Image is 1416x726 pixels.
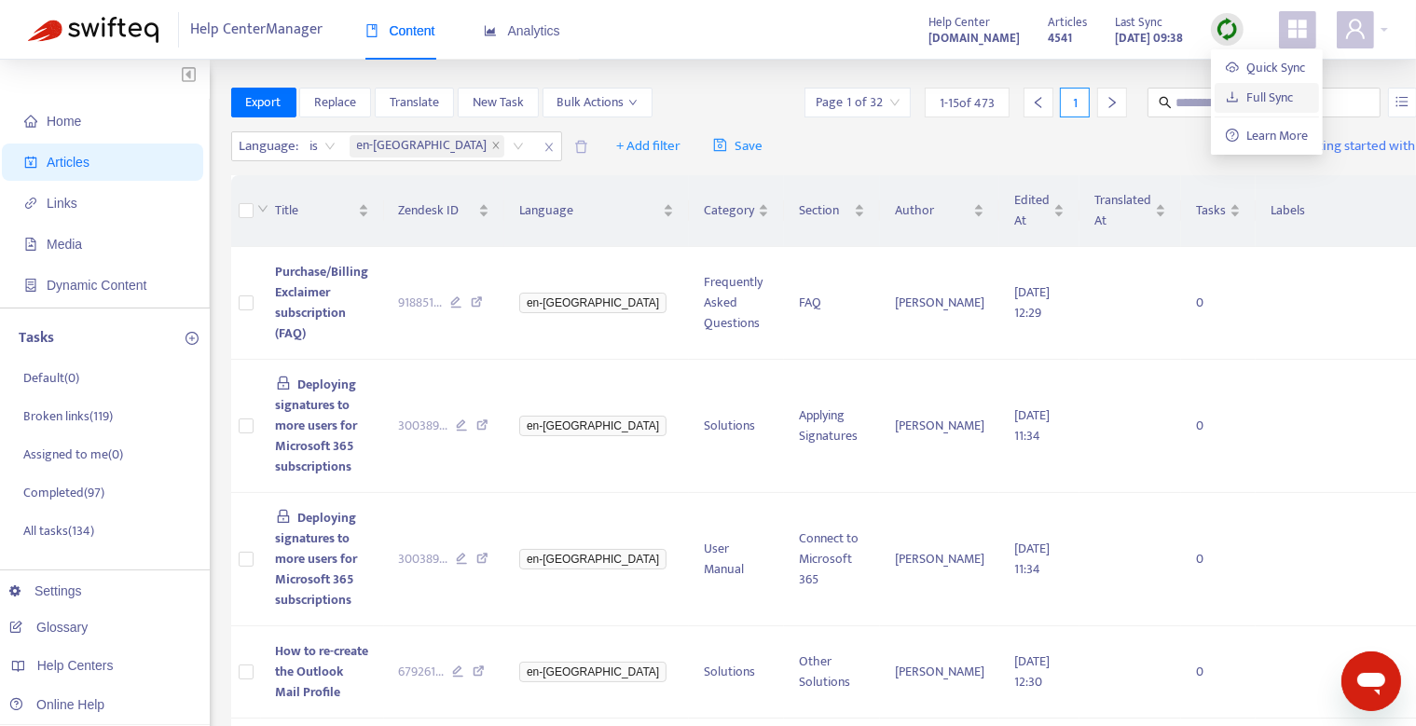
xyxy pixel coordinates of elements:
td: Other Solutions [784,626,880,719]
span: Analytics [484,23,560,38]
span: Translated At [1094,190,1151,231]
span: Help Center Manager [191,12,323,48]
iframe: Button to launch messaging window [1341,651,1401,711]
td: 0 [1181,360,1256,493]
span: Bulk Actions [557,92,638,113]
span: Links [47,196,77,211]
span: en-[GEOGRAPHIC_DATA] [519,416,667,436]
span: Purchase/Billing Exclaimer subscription (FAQ) [276,261,369,344]
span: appstore [1286,18,1309,40]
td: Applying Signatures [784,360,880,493]
th: Language [504,175,689,247]
td: 0 [1181,247,1256,360]
span: home [24,115,37,128]
span: Author [895,200,969,221]
td: 0 [1181,626,1256,719]
img: Swifteq [28,17,158,43]
span: en-[GEOGRAPHIC_DATA] [357,135,488,158]
p: Broken links ( 119 ) [23,406,113,426]
a: Full Sync [1226,87,1293,108]
span: Save [713,135,763,158]
td: 0 [1181,493,1256,626]
a: Online Help [9,697,104,712]
span: Title [276,200,354,221]
span: Media [47,237,82,252]
span: 918851 ... [399,293,443,313]
a: Glossary [9,620,88,635]
strong: [DATE] 09:38 [1115,28,1183,48]
span: Deploying signatures to more users for Microsoft 365 subscriptions [276,507,358,610]
span: container [24,279,37,292]
strong: [DOMAIN_NAME] [928,28,1020,48]
span: Language [519,200,659,221]
span: Edited At [1014,190,1050,231]
span: en-[GEOGRAPHIC_DATA] [519,549,667,569]
span: Help Centers [37,658,114,673]
span: 300389 ... [399,416,448,436]
td: Frequently Asked Questions [689,247,784,360]
span: Export [246,92,282,113]
td: [PERSON_NAME] [880,247,999,360]
button: saveSave [699,131,777,161]
span: book [365,24,378,37]
span: Translate [390,92,439,113]
span: user [1344,18,1367,40]
span: lock [276,376,291,390]
span: [DATE] 11:34 [1014,538,1050,580]
td: FAQ [784,247,880,360]
th: Category [689,175,784,247]
img: sync.dc5367851b00ba804db3.png [1216,18,1239,41]
th: Tasks [1181,175,1256,247]
a: Settings [9,583,82,598]
button: Bulk Actionsdown [543,88,653,117]
span: New Task [473,92,524,113]
span: Section [799,200,850,221]
span: Articles [1048,12,1087,33]
span: is [310,132,336,160]
span: link [24,197,37,210]
span: Home [47,114,81,129]
span: down [628,98,638,107]
strong: 4541 [1048,28,1072,48]
span: close [537,136,561,158]
span: en-[GEOGRAPHIC_DATA] [519,662,667,682]
span: Deploying signatures to more users for Microsoft 365 subscriptions [276,374,358,477]
div: 1 [1060,88,1090,117]
button: Replace [299,88,371,117]
span: right [1106,96,1119,109]
th: Translated At [1079,175,1181,247]
td: [PERSON_NAME] [880,626,999,719]
th: Title [261,175,384,247]
span: plus-circle [186,332,199,345]
span: Zendesk ID [399,200,475,221]
span: account-book [24,156,37,169]
span: [DATE] 12:30 [1014,651,1050,692]
span: area-chart [484,24,497,37]
span: en-[GEOGRAPHIC_DATA] [519,293,667,313]
a: Quick Sync [1226,57,1305,78]
span: Tasks [1196,200,1226,221]
span: Category [704,200,754,221]
span: 300389 ... [399,549,448,569]
span: close [491,141,501,152]
span: left [1032,96,1045,109]
span: Replace [314,92,356,113]
a: question-circleLearn More [1226,125,1308,146]
span: file-image [24,238,37,251]
span: Articles [47,155,89,170]
span: lock [276,509,291,524]
td: Connect to Microsoft 365 [784,493,880,626]
span: delete [574,140,588,154]
span: Language : [232,132,302,160]
span: How to re-create the Outlook Mail Profile [276,640,369,703]
td: Solutions [689,626,784,719]
span: en-gb [350,135,504,158]
a: [DOMAIN_NAME] [928,27,1020,48]
span: 1 - 15 of 473 [940,93,995,113]
span: Help Center [928,12,990,33]
span: Last Sync [1115,12,1162,33]
th: Author [880,175,999,247]
p: Tasks [19,327,54,349]
button: Translate [375,88,454,117]
span: Dynamic Content [47,278,146,293]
